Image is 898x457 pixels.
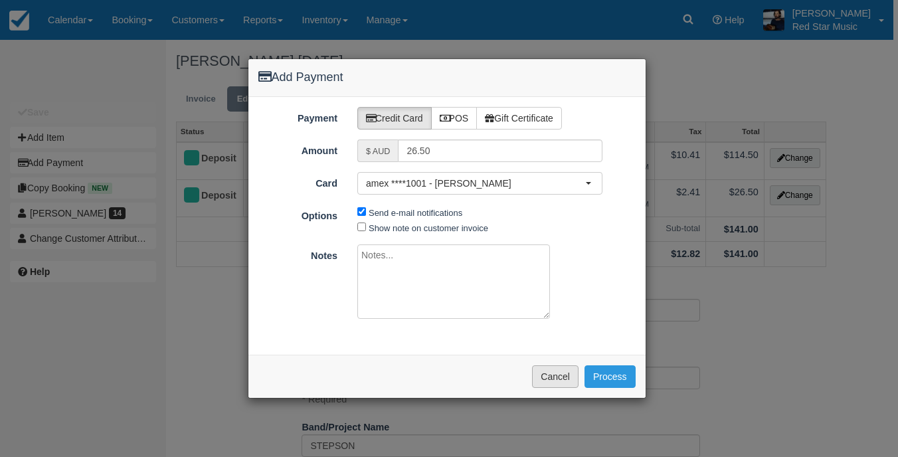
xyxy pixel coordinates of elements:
[398,139,602,162] input: Valid amount required.
[248,107,348,126] label: Payment
[584,365,636,388] button: Process
[357,107,432,130] label: Credit Card
[532,365,579,388] button: Cancel
[369,208,462,218] label: Send e-mail notifications
[258,69,636,86] h4: Add Payment
[248,139,348,158] label: Amount
[248,244,348,263] label: Notes
[357,172,602,195] button: amex ****1001 - [PERSON_NAME]
[476,107,562,130] label: Gift Certificate
[366,177,585,190] span: amex ****1001 - [PERSON_NAME]
[369,223,488,233] label: Show note on customer invoice
[366,147,390,156] small: $ AUD
[431,107,478,130] label: POS
[248,172,348,191] label: Card
[248,205,348,223] label: Options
